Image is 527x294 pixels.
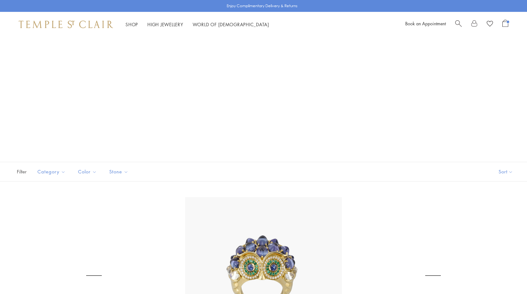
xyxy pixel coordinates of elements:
[126,21,269,28] nav: Main navigation
[105,165,133,179] button: Stone
[73,165,101,179] button: Color
[126,21,138,27] a: ShopShop
[455,20,462,29] a: Search
[147,21,183,27] a: High JewelleryHigh Jewellery
[75,168,101,176] span: Color
[485,162,527,181] button: Show sort by
[502,20,508,29] a: Open Shopping Bag
[193,21,269,27] a: World of [DEMOGRAPHIC_DATA]World of [DEMOGRAPHIC_DATA]
[106,168,133,176] span: Stone
[227,3,298,9] p: Enjoy Complimentary Delivery & Returns
[34,168,70,176] span: Category
[33,165,70,179] button: Category
[19,21,113,28] img: Temple St. Clair
[487,20,493,29] a: View Wishlist
[405,20,446,27] a: Book an Appointment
